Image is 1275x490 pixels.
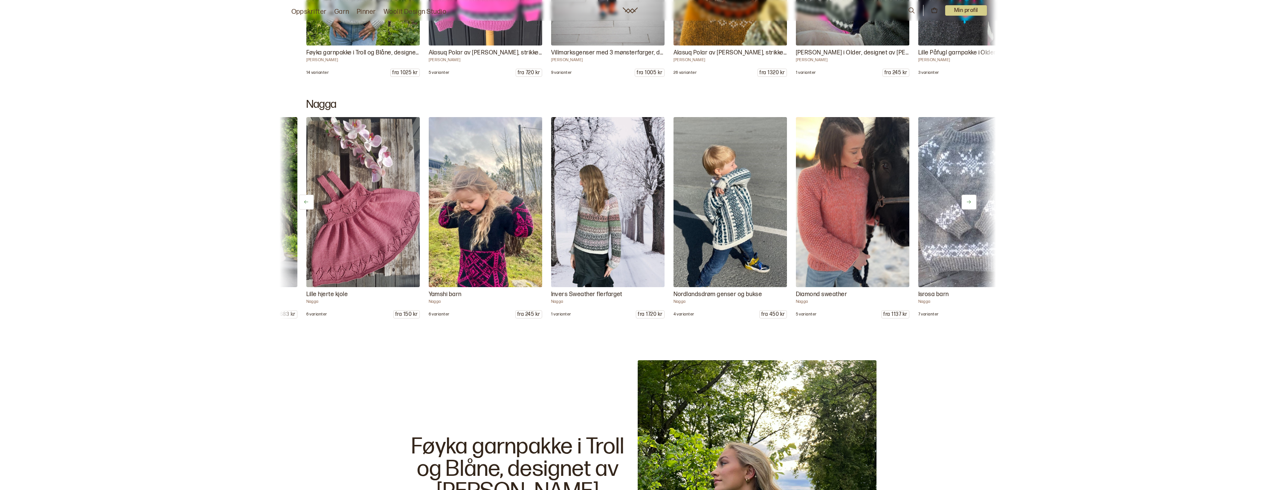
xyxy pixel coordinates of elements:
p: Nagga [918,299,1032,304]
p: Alasuq Polar av [PERSON_NAME], strikkepakke i Naturgarn [429,48,542,57]
h2: Nagga [306,98,969,111]
p: fra 245 kr [883,69,909,76]
p: 6 varianter [306,312,327,317]
a: Oppskrifter [291,7,327,17]
a: Nagga Unisex sweather med god passform, strikket i Older fra Dale. Yamshi barnNagga6 varianterfra... [429,117,542,318]
p: fra 1005 kr [635,69,664,76]
p: fra 683 kr [270,311,297,318]
p: 26 varianter [674,70,697,75]
p: Min profil [945,5,987,16]
p: fra 450 kr [760,311,787,318]
p: [PERSON_NAME] [796,57,909,63]
p: Nagga [796,299,909,304]
p: fra 1025 kr [391,69,419,76]
p: 5 varianter [429,70,450,75]
a: Nagga Lille hjerte kjole Kjolen er strikket slik at den "vokser"med barnet ved at man kan tilpass... [306,117,420,318]
p: Invers Sweather flerfarget [551,290,665,299]
p: 5 varianter [796,312,817,317]
p: Yamshi barn [429,290,542,299]
p: 4 varianter [674,312,694,317]
img: Nagga Unisex sweather med god passform, strikket i Older fra Dale. [429,117,542,287]
p: 1 varianter [551,312,571,317]
p: Nagga [306,299,420,304]
p: 1 varianter [796,70,816,75]
p: [PERSON_NAME] i Older, designet av [PERSON_NAME] [796,48,909,57]
p: fra 245 kr [516,311,542,318]
p: 9 varianter [551,70,572,75]
a: Nagga Genser Lett og myk genser med raglanfelling. Mønster strikkes med 1 tråd Dale lanolin wool ... [918,117,1032,318]
p: [PERSON_NAME] [674,57,787,63]
p: 6 varianter [429,312,450,317]
p: Nagga [674,299,787,304]
img: Nagga Lille hjerte kjole Kjolen er strikket slik at den "vokser"med barnet ved at man kan tilpass... [306,117,420,287]
p: fra 720 kr [516,69,542,76]
p: Nordlandsdrøm genser og bukse [674,290,787,299]
p: fra 1320 kr [758,69,786,76]
a: Garn [334,7,349,17]
a: Woolit Design Studio [384,7,447,17]
img: Nagga Nordlandsdrøm Denne genseren er tegnet opp og tilpasset strikking etter ett gammelt vevmøns... [674,117,787,287]
p: 7 varianter [918,312,939,317]
p: [PERSON_NAME] [918,57,1032,63]
a: Nagga Nagga Genseren strikkes nedenfra og opp med raglanfelling med Alpakka Forte eller Alpakka w... [551,117,665,318]
p: Diamond sweather [796,290,909,299]
p: Føyka garnpakke i Troll og Blåne, designet av [PERSON_NAME] [306,48,420,57]
a: Pinner [357,7,376,17]
p: [PERSON_NAME] [306,57,420,63]
a: Woolit [623,7,638,13]
img: Nagga Genser Deilig og myk genser, som strikkes ovenfra og ned.. Strikkes med Pus alene, eller sa... [796,117,909,287]
p: Nagga [429,299,542,304]
p: Nagga [551,299,665,304]
p: Lille Påfugl garnpakke i Older, designet av [PERSON_NAME] [918,48,1032,57]
p: Villmarksgenser med 3 mønsterfarger, designet av [PERSON_NAME] [551,48,665,57]
p: Alasuq Polar av [PERSON_NAME], strikkepakke i Blåne og Troll [674,48,787,57]
a: Nagga Genser Deilig og myk genser, som strikkes ovenfra og ned.. Strikkes med Pus alene, eller sa... [796,117,909,318]
a: Nagga Nordlandsdrøm Denne genseren er tegnet opp og tilpasset strikking etter ett gammelt vevmøns... [674,117,787,318]
img: Nagga Nagga Genseren strikkes nedenfra og opp med raglanfelling med Alpakka Forte eller Alpakka w... [551,117,665,287]
button: User dropdown [945,5,987,16]
img: Nagga Genser Lett og myk genser med raglanfelling. Mønster strikkes med 1 tråd Dale lanolin wool ... [918,117,1032,287]
p: [PERSON_NAME] [429,57,542,63]
p: fra 1720 kr [636,311,664,318]
p: fra 150 kr [394,311,419,318]
p: fra 1137 kr [882,311,909,318]
p: [PERSON_NAME] [551,57,665,63]
p: 14 varianter [306,70,329,75]
p: 3 varianter [918,70,939,75]
p: Lille hjerte kjole [306,290,420,299]
p: Isrosa barn [918,290,1032,299]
